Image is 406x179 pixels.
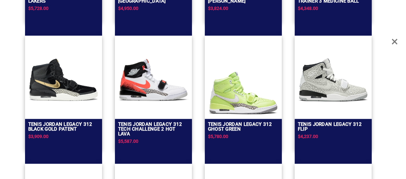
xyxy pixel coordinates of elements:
a: Tenis Jordan Legacy 312 FlipTenis Jordan Legacy 312 Flip$4,237.00 [295,35,372,150]
h2: Tenis Jordan Legacy 312 Tech Challenge 2 Hot Lava [118,122,189,136]
img: Tenis Jordan Legacy 312 Black Gold Patent [28,45,99,115]
span: $4,237.00 [298,134,318,139]
span: $5,587.00 [118,139,138,144]
span: $4,950.00 [118,6,138,11]
h2: Tenis Jordan Legacy 312 Flip [298,122,368,132]
img: Tenis Jordan Legacy 312 Ghost Green [208,71,279,115]
h2: Tenis Jordan Legacy 312 Black Gold Patent [28,122,99,132]
span: Close Overlay [391,32,398,51]
span: $3,909.00 [28,134,48,139]
span: $4,348.00 [298,6,318,11]
img: Tenis Jordan Legacy 312 Flip [298,45,368,115]
h2: Tenis Jordan Legacy 312 Ghost Green [208,122,279,132]
span: $5,780.00 [208,134,228,139]
a: Tenis Jordan Legacy 312 Black Gold Patent Tenis Jordan Legacy 312 Black Gold Patent$3,909.00 [25,35,102,150]
span: $3,824.00 [208,6,228,11]
span: $5,728.00 [28,6,48,11]
img: Tenis Jordan Legacy 312 Tech Challenge 2 Hot Lava [118,45,189,115]
a: Tenis Jordan Legacy 312 Ghost GreenTenis Jordan Legacy 312 Ghost Green$5,780.00 [205,35,282,150]
a: Tenis Jordan Legacy 312 Tech Challenge 2 Hot Lava Tenis Jordan Legacy 312 Tech Challenge 2 Hot La... [115,35,192,150]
